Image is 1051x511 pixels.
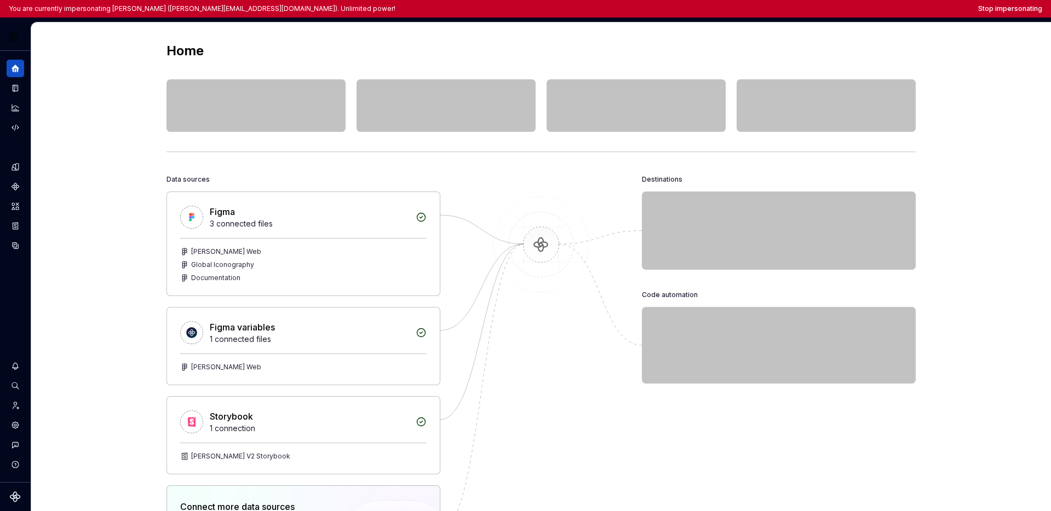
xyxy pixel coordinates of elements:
svg: Supernova Logo [10,491,21,502]
div: Documentation [191,274,240,282]
div: 3 connected files [210,218,409,229]
div: Storybook [210,410,253,423]
div: Figma [210,205,235,218]
button: Stop impersonating [978,4,1042,13]
button: Contact support [7,436,24,454]
div: Code automation [642,287,698,303]
a: Assets [7,198,24,215]
div: 1 connection [210,423,409,434]
a: Components [7,178,24,195]
a: Analytics [7,99,24,117]
div: 1 connected files [210,334,409,345]
a: Invite team [7,397,24,414]
a: Storybook stories [7,217,24,235]
h2: Home [166,42,204,60]
div: Destinations [642,172,682,187]
a: Code automation [7,119,24,136]
div: Global Iconography [191,260,254,269]
a: Home [7,60,24,77]
div: [PERSON_NAME] Web [191,247,261,256]
div: Figma variables [210,321,275,334]
div: Data sources [166,172,210,187]
a: Settings [7,416,24,434]
a: Documentation [7,79,24,97]
p: You are currently impersonating [PERSON_NAME] ([PERSON_NAME][EMAIL_ADDRESS][DOMAIN_NAME]). Unlimi... [9,4,395,13]
a: Storybook1 connection[PERSON_NAME] V2 Storybook [166,396,440,474]
a: Data sources [7,237,24,254]
button: Search ⌘K [7,377,24,394]
a: Figma3 connected files[PERSON_NAME] WebGlobal IconographyDocumentation [166,191,440,296]
button: Notifications [7,357,24,375]
a: Figma variables1 connected files[PERSON_NAME] Web [166,307,440,385]
a: Design tokens [7,158,24,176]
div: [PERSON_NAME] Web [191,363,261,371]
div: [PERSON_NAME] V2 Storybook [191,452,290,461]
